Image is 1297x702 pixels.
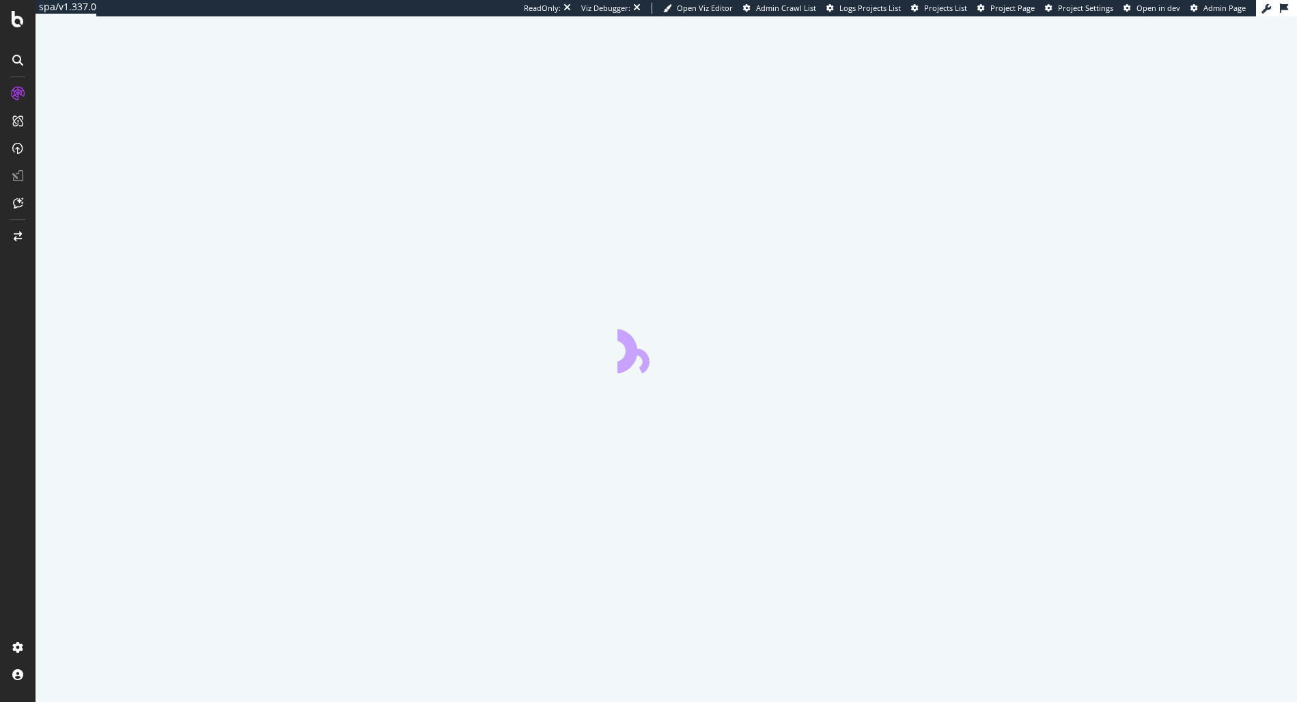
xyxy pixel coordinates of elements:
[1136,3,1180,13] span: Open in dev
[663,3,733,14] a: Open Viz Editor
[1190,3,1246,14] a: Admin Page
[839,3,901,13] span: Logs Projects List
[990,3,1035,13] span: Project Page
[743,3,816,14] a: Admin Crawl List
[581,3,630,14] div: Viz Debugger:
[1058,3,1113,13] span: Project Settings
[826,3,901,14] a: Logs Projects List
[977,3,1035,14] a: Project Page
[677,3,733,13] span: Open Viz Editor
[1045,3,1113,14] a: Project Settings
[617,324,716,373] div: animation
[524,3,561,14] div: ReadOnly:
[756,3,816,13] span: Admin Crawl List
[911,3,967,14] a: Projects List
[1124,3,1180,14] a: Open in dev
[924,3,967,13] span: Projects List
[1203,3,1246,13] span: Admin Page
